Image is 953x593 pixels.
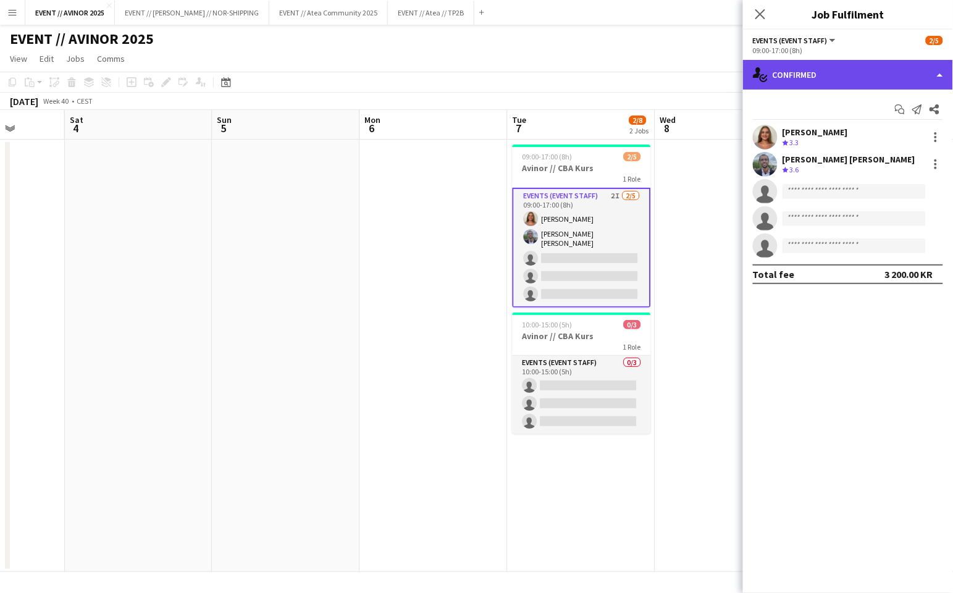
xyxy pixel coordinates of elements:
[40,53,54,64] span: Edit
[97,53,125,64] span: Comms
[790,165,799,174] span: 3.6
[92,51,130,67] a: Comms
[513,188,651,308] app-card-role: Events (Event Staff)2I2/509:00-17:00 (8h)[PERSON_NAME][PERSON_NAME] [PERSON_NAME]
[41,96,72,106] span: Week 40
[743,60,953,90] div: Confirmed
[790,138,799,147] span: 3.3
[10,95,38,107] div: [DATE]
[753,268,795,280] div: Total fee
[66,53,85,64] span: Jobs
[623,174,641,183] span: 1 Role
[269,1,388,25] button: EVENT // Atea Community 2025
[783,127,848,138] div: [PERSON_NAME]
[926,36,943,45] span: 2/5
[624,152,641,161] span: 2/5
[513,330,651,342] h3: Avinor // CBA Kurs
[523,320,573,329] span: 10:00-15:00 (5h)
[885,268,933,280] div: 3 200.00 KR
[216,121,232,135] span: 5
[753,36,828,45] span: Events (Event Staff)
[363,121,381,135] span: 6
[77,96,93,106] div: CEST
[513,162,651,174] h3: Avinor // CBA Kurs
[68,121,83,135] span: 4
[115,1,269,25] button: EVENT // [PERSON_NAME] // NOR-SHIPPING
[70,114,83,125] span: Sat
[523,152,573,161] span: 09:00-17:00 (8h)
[5,51,32,67] a: View
[630,126,649,135] div: 2 Jobs
[660,114,676,125] span: Wed
[513,356,651,434] app-card-role: Events (Event Staff)0/310:00-15:00 (5h)
[753,46,943,55] div: 09:00-17:00 (8h)
[623,342,641,351] span: 1 Role
[513,313,651,434] app-job-card: 10:00-15:00 (5h)0/3Avinor // CBA Kurs1 RoleEvents (Event Staff)0/310:00-15:00 (5h)
[388,1,474,25] button: EVENT // Atea // TP2B
[753,36,838,45] button: Events (Event Staff)
[25,1,115,25] button: EVENT // AVINOR 2025
[10,30,154,48] h1: EVENT // AVINOR 2025
[513,114,527,125] span: Tue
[217,114,232,125] span: Sun
[35,51,59,67] a: Edit
[629,116,647,125] span: 2/8
[365,114,381,125] span: Mon
[743,6,953,22] h3: Job Fulfilment
[10,53,27,64] span: View
[511,121,527,135] span: 7
[783,154,915,165] div: [PERSON_NAME] [PERSON_NAME]
[658,121,676,135] span: 8
[513,145,651,308] app-job-card: 09:00-17:00 (8h)2/5Avinor // CBA Kurs1 RoleEvents (Event Staff)2I2/509:00-17:00 (8h)[PERSON_NAME]...
[61,51,90,67] a: Jobs
[624,320,641,329] span: 0/3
